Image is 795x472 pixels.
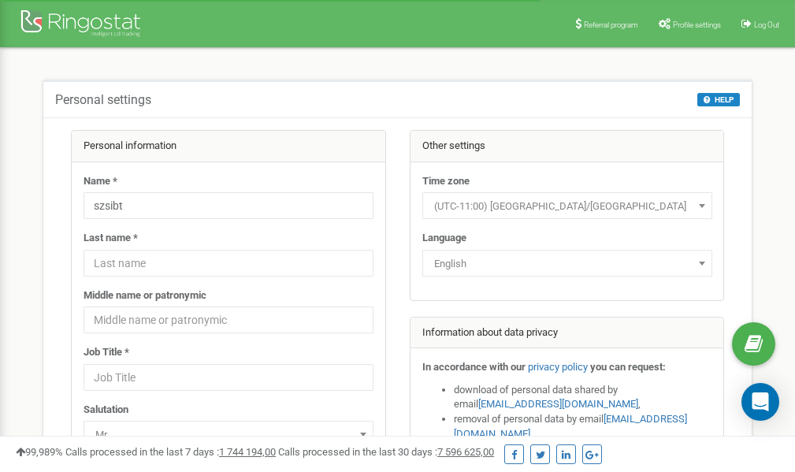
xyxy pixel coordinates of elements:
label: Name * [84,174,117,189]
span: Calls processed in the last 7 days : [65,446,276,458]
div: Other settings [411,131,724,162]
u: 7 596 625,00 [437,446,494,458]
span: Profile settings [673,20,721,29]
label: Job Title * [84,345,129,360]
span: Log Out [754,20,779,29]
span: English [428,253,707,275]
div: Open Intercom Messenger [741,383,779,421]
li: removal of personal data by email , [454,412,712,441]
u: 1 744 194,00 [219,446,276,458]
h5: Personal settings [55,93,151,107]
input: Middle name or patronymic [84,307,373,333]
span: (UTC-11:00) Pacific/Midway [422,192,712,219]
a: privacy policy [528,361,588,373]
span: (UTC-11:00) Pacific/Midway [428,195,707,217]
div: Information about data privacy [411,318,724,349]
span: Referral program [584,20,638,29]
li: download of personal data shared by email , [454,383,712,412]
label: Salutation [84,403,128,418]
strong: you can request: [590,361,666,373]
button: HELP [697,93,740,106]
a: [EMAIL_ADDRESS][DOMAIN_NAME] [478,398,638,410]
input: Name [84,192,373,219]
span: 99,989% [16,446,63,458]
span: Mr. [89,424,368,446]
label: Middle name or patronymic [84,288,206,303]
input: Last name [84,250,373,277]
div: Personal information [72,131,385,162]
label: Language [422,231,466,246]
label: Last name * [84,231,138,246]
span: Mr. [84,421,373,448]
span: Calls processed in the last 30 days : [278,446,494,458]
input: Job Title [84,364,373,391]
label: Time zone [422,174,470,189]
span: English [422,250,712,277]
strong: In accordance with our [422,361,526,373]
